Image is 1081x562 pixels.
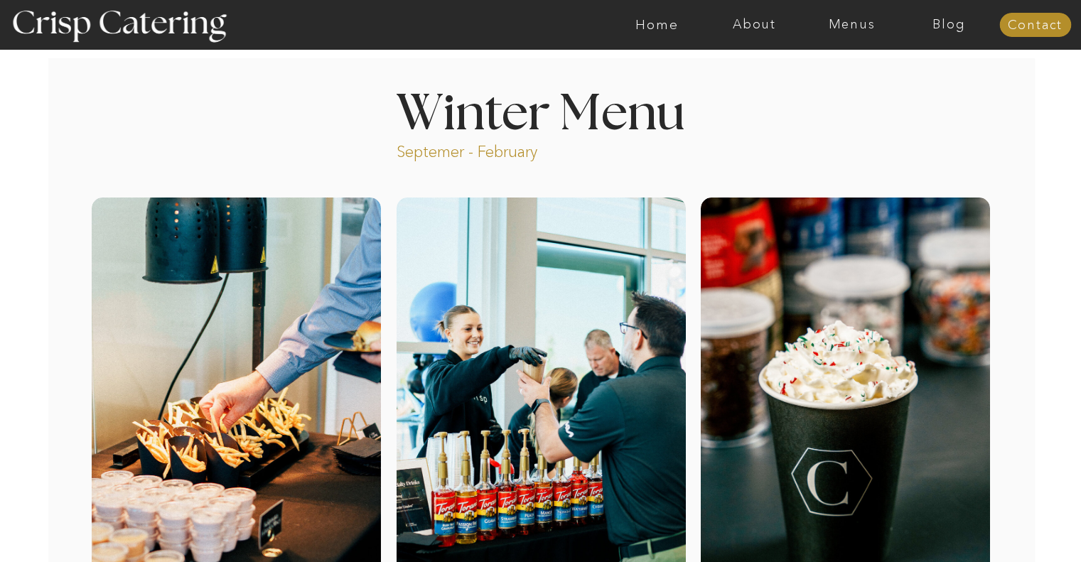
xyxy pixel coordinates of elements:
h1: Winter Menu [343,90,738,131]
a: Blog [900,18,998,32]
p: Septemer - February [397,141,592,158]
iframe: podium webchat widget bubble [939,491,1081,562]
a: Home [608,18,706,32]
a: About [706,18,803,32]
a: Menus [803,18,900,32]
a: Contact [999,18,1071,33]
